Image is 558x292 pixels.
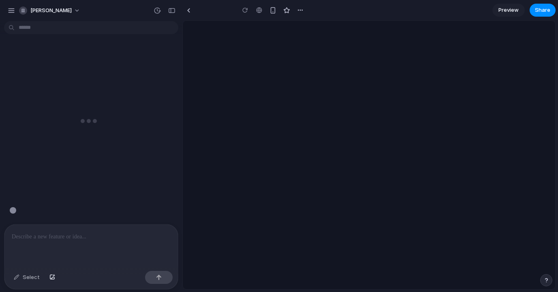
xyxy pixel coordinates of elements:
button: [PERSON_NAME] [16,4,84,17]
button: Share [530,4,556,17]
span: [PERSON_NAME] [30,6,72,15]
a: Preview [492,4,525,17]
span: Share [535,6,550,14]
span: Preview [498,6,519,14]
